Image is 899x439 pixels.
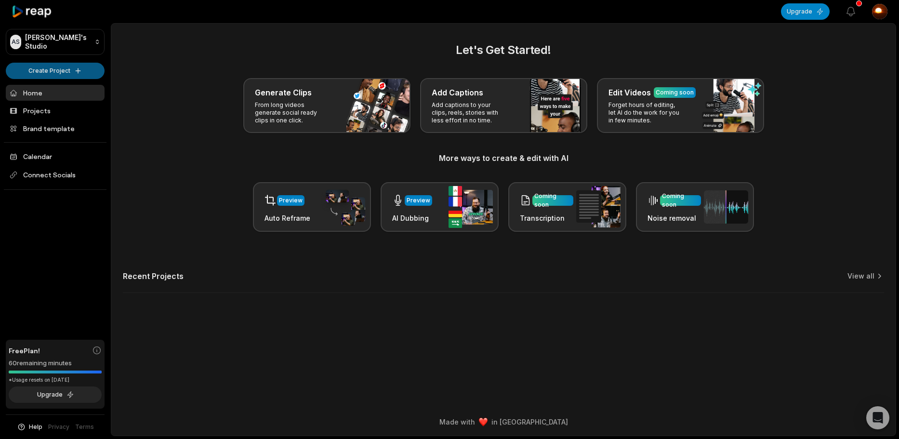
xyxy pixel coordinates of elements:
h3: Edit Videos [608,87,651,98]
img: heart emoji [479,418,488,426]
a: Calendar [6,148,105,164]
span: Connect Socials [6,166,105,184]
div: Open Intercom Messenger [866,406,889,429]
a: Terms [75,423,94,431]
a: Home [6,85,105,101]
div: Coming soon [662,192,699,209]
div: Coming soon [656,88,694,97]
a: Projects [6,103,105,119]
span: Help [29,423,42,431]
span: Free Plan! [9,346,40,356]
div: *Usage resets on [DATE] [9,376,102,384]
button: Create Project [6,63,105,79]
div: Coming soon [534,192,571,209]
div: AS [10,35,21,49]
h3: More ways to create & edit with AI [123,152,884,164]
a: Brand template [6,120,105,136]
div: Preview [407,196,430,205]
img: noise_removal.png [704,190,748,224]
h3: Add Captions [432,87,483,98]
a: Privacy [48,423,69,431]
h3: Transcription [520,213,573,223]
h3: Generate Clips [255,87,312,98]
h3: AI Dubbing [392,213,432,223]
h3: Noise removal [648,213,701,223]
button: Help [17,423,42,431]
h2: Recent Projects [123,271,184,281]
a: View all [847,271,874,281]
img: transcription.png [576,186,621,227]
div: 60 remaining minutes [9,359,102,368]
p: From long videos generate social ready clips in one click. [255,101,330,124]
div: Made with in [GEOGRAPHIC_DATA] [120,417,887,427]
button: Upgrade [781,3,830,20]
p: Add captions to your clips, reels, stories with less effort in no time. [432,101,506,124]
p: Forget hours of editing, let AI do the work for you in few minutes. [608,101,683,124]
img: auto_reframe.png [321,188,365,226]
h3: Auto Reframe [264,213,310,223]
img: ai_dubbing.png [449,186,493,228]
h2: Let's Get Started! [123,41,884,59]
div: Preview [279,196,303,205]
p: [PERSON_NAME]'s Studio [25,33,91,51]
button: Upgrade [9,386,102,403]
